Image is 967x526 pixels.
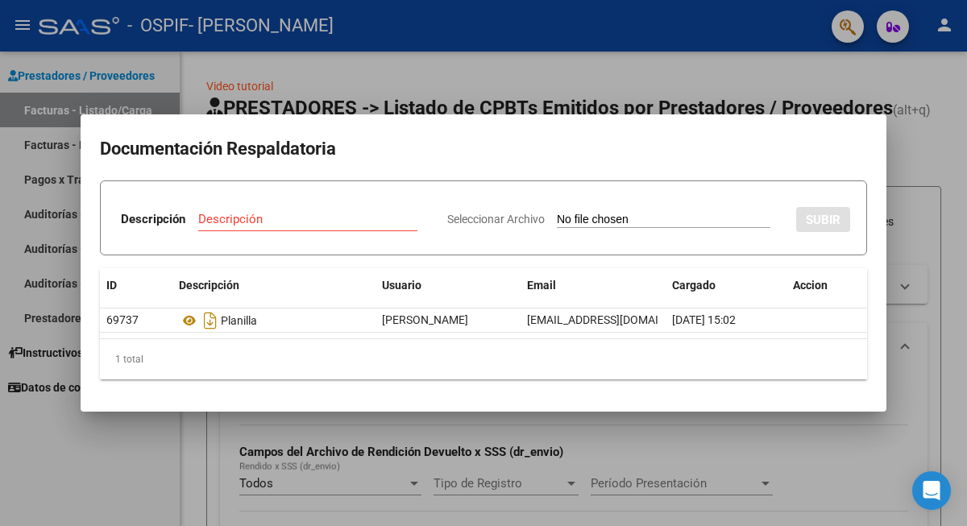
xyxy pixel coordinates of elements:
[106,279,117,292] span: ID
[796,207,850,232] button: SUBIR
[179,279,239,292] span: Descripción
[521,268,666,303] datatable-header-cell: Email
[121,210,185,229] p: Descripción
[172,268,376,303] datatable-header-cell: Descripción
[447,213,545,226] span: Seleccionar Archivo
[672,279,716,292] span: Cargado
[806,213,840,227] span: SUBIR
[912,471,951,510] div: Open Intercom Messenger
[200,308,221,333] i: Descargar documento
[100,268,172,303] datatable-header-cell: ID
[100,134,867,164] h2: Documentación Respaldatoria
[179,308,369,333] div: Planilla
[376,268,521,303] datatable-header-cell: Usuario
[672,313,736,326] span: [DATE] 15:02
[382,279,421,292] span: Usuario
[382,313,468,326] span: [PERSON_NAME]
[666,268,786,303] datatable-header-cell: Cargado
[793,279,828,292] span: Accion
[786,268,867,303] datatable-header-cell: Accion
[100,339,867,379] div: 1 total
[527,279,556,292] span: Email
[106,313,139,326] span: 69737
[527,313,706,326] span: [EMAIL_ADDRESS][DOMAIN_NAME]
